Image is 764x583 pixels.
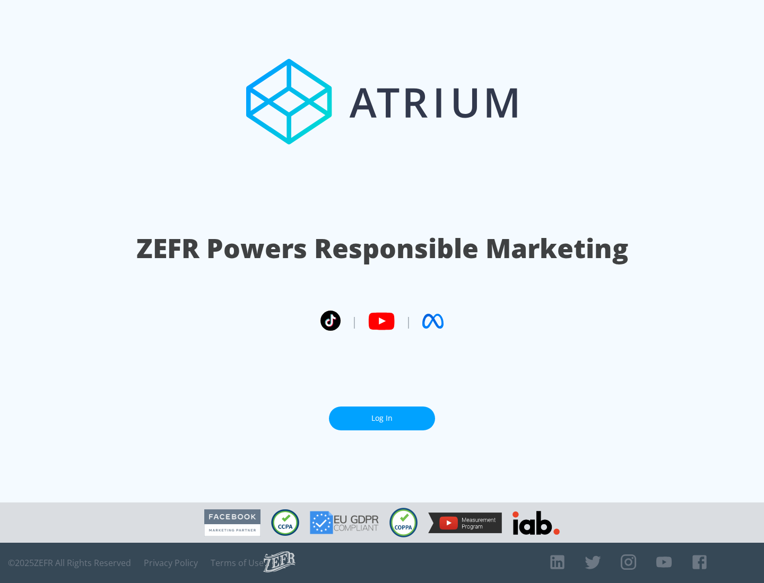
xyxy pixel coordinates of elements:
a: Privacy Policy [144,558,198,568]
a: Log In [329,407,435,430]
img: YouTube Measurement Program [428,513,502,533]
img: IAB [513,511,560,535]
img: COPPA Compliant [389,508,418,537]
img: GDPR Compliant [310,511,379,534]
img: CCPA Compliant [271,509,299,536]
span: | [405,313,412,329]
img: Facebook Marketing Partner [204,509,261,536]
span: © 2025 ZEFR All Rights Reserved [8,558,131,568]
a: Terms of Use [211,558,264,568]
h1: ZEFR Powers Responsible Marketing [136,230,628,267]
span: | [351,313,358,329]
